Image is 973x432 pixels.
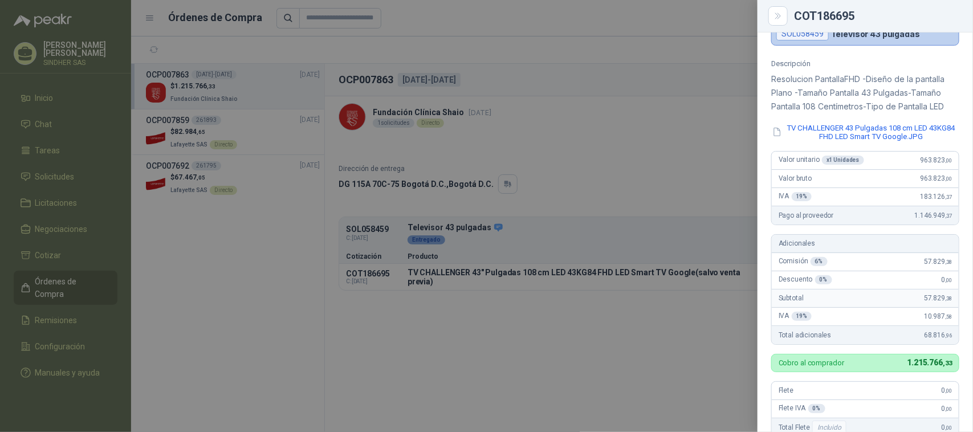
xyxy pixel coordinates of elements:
[779,404,825,413] span: Flete IVA
[779,294,804,302] span: Subtotal
[779,386,793,394] span: Flete
[772,235,959,253] div: Adicionales
[945,259,952,265] span: ,38
[779,275,832,284] span: Descuento
[907,358,952,367] span: 1.215.766
[945,406,952,412] span: ,00
[942,386,952,394] span: 0
[945,313,952,320] span: ,58
[771,59,959,68] p: Descripción
[924,258,952,266] span: 57.829
[811,257,828,266] div: 6 %
[831,29,920,39] p: Televisor 43 pulgadas
[945,425,952,431] span: ,00
[779,192,812,201] span: IVA
[779,257,828,266] span: Comisión
[792,312,812,321] div: 19 %
[920,193,952,201] span: 183.126
[779,156,864,165] span: Valor unitario
[924,331,952,339] span: 68.816
[945,388,952,394] span: ,00
[945,277,952,283] span: ,00
[792,192,812,201] div: 19 %
[794,10,959,22] div: COT186695
[942,405,952,413] span: 0
[942,276,952,284] span: 0
[943,360,952,367] span: ,33
[924,294,952,302] span: 57.829
[771,72,959,113] p: Resolucion PantallaFHD -Diseño de la pantalla Plano -Tamaño Pantalla 43 Pulgadas-Tamaño Pantalla ...
[779,312,812,321] span: IVA
[945,332,952,339] span: ,96
[942,423,952,431] span: 0
[915,211,952,219] span: 1.146.949
[924,312,952,320] span: 10.987
[822,156,864,165] div: x 1 Unidades
[945,194,952,200] span: ,37
[815,275,832,284] div: 0 %
[945,295,952,301] span: ,38
[945,157,952,164] span: ,00
[772,326,959,344] div: Total adicionales
[776,27,829,40] div: SOL058459
[808,404,825,413] div: 0 %
[779,174,812,182] span: Valor bruto
[945,176,952,182] span: ,00
[945,213,952,219] span: ,37
[779,211,834,219] span: Pago al proveedor
[771,123,959,142] button: TV CHALLENGER 43 Pulgadas 108 cm LED 43KG84 FHD LED Smart TV Google.JPG
[920,156,952,164] span: 963.823
[771,9,785,23] button: Close
[779,359,844,366] p: Cobro al comprador
[920,174,952,182] span: 963.823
